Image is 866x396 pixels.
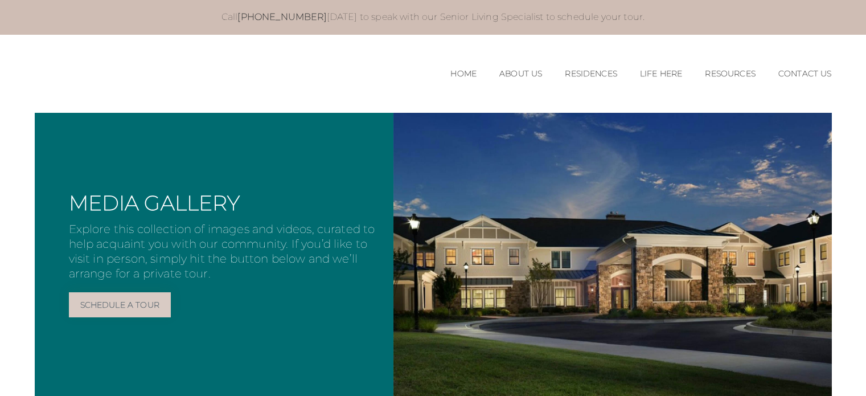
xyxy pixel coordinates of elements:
[69,222,382,281] p: Explore this collection of images and videos, curated to help acquaint you with our community. If...
[705,69,755,79] a: Resources
[69,193,382,213] h2: Media Gallery
[55,11,811,23] p: Call [DATE] to speak with our Senior Living Specialist to schedule your tour.
[237,11,326,22] a: [PHONE_NUMBER]
[565,69,617,79] a: Residences
[450,69,477,79] a: Home
[69,292,171,317] a: Schedule a Tour
[778,69,832,79] a: Contact Us
[640,69,682,79] a: Life Here
[499,69,542,79] a: About Us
